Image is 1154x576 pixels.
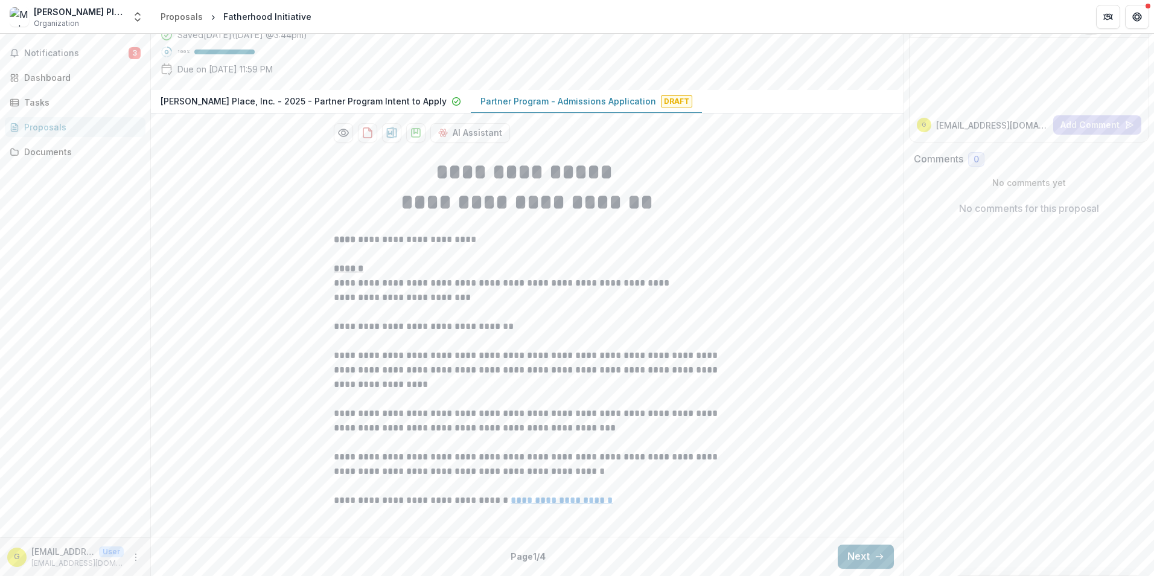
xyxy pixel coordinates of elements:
span: Notifications [24,48,129,59]
p: 100 % [177,48,190,56]
span: Draft [661,95,692,107]
p: [EMAIL_ADDRESS][DOMAIN_NAME] [31,558,124,569]
span: Organization [34,18,79,29]
button: Open entity switcher [129,5,146,29]
p: Partner Program - Admissions Application [480,95,656,107]
div: grants@madonnaplace.org [14,553,20,561]
div: Tasks [24,96,136,109]
p: No comments yet [914,176,1145,189]
button: Partners [1096,5,1120,29]
nav: breadcrumb [156,8,316,25]
p: User [99,546,124,557]
button: download-proposal [382,123,401,142]
h2: Comments [914,153,963,165]
button: Next [838,545,894,569]
button: Preview a0ca772b-31ba-40f6-b3d3-05a6a2ee6125-1.pdf [334,123,353,142]
p: No comments for this proposal [959,201,1099,216]
p: Due on [DATE] 11:59 PM [177,63,273,75]
p: [EMAIL_ADDRESS][DOMAIN_NAME] [936,119,1049,132]
button: Add Comment [1053,115,1141,135]
div: Dashboard [24,71,136,84]
div: grants@madonnaplace.org [922,122,926,128]
a: Tasks [5,92,145,112]
a: Documents [5,142,145,162]
a: Proposals [156,8,208,25]
button: AI Assistant [430,123,510,142]
div: Documents [24,146,136,158]
a: Proposals [5,117,145,137]
img: Madonna Place, Inc. [10,7,29,27]
div: Fatherhood Initiative [223,10,311,23]
p: Page 1 / 4 [511,550,546,563]
button: download-proposal [358,123,377,142]
button: Notifications3 [5,43,145,63]
span: 3 [129,47,141,59]
div: Saved [DATE] ( [DATE] @ 3:44pm ) [177,28,307,41]
button: More [129,550,143,565]
a: Dashboard [5,68,145,88]
div: Proposals [24,121,136,133]
div: [PERSON_NAME] Place, Inc. [34,5,124,18]
span: 0 [974,155,979,165]
button: download-proposal [406,123,426,142]
p: [EMAIL_ADDRESS][DOMAIN_NAME] [31,545,94,558]
p: [PERSON_NAME] Place, Inc. - 2025 - Partner Program Intent to Apply [161,95,447,107]
button: Get Help [1125,5,1149,29]
div: Proposals [161,10,203,23]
